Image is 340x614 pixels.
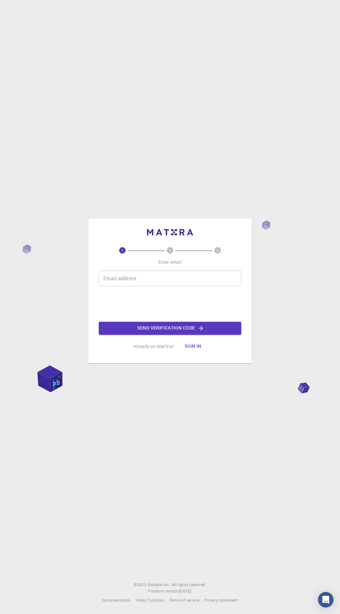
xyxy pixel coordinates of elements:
[179,588,192,595] a: [DATE].
[158,259,182,265] p: Enter email
[318,592,334,608] div: Open Intercom Messenger
[172,582,206,588] span: All rights reserved.
[179,340,207,353] button: Sign in
[136,597,164,604] a: Video Tutorials
[102,597,130,604] a: Documentation
[121,248,123,253] text: 1
[99,322,241,335] button: Send verification code
[121,291,219,317] iframe: reCAPTCHA
[204,597,238,603] span: Privacy statement
[169,248,171,253] text: 2
[217,248,219,253] text: 3
[148,582,170,587] span: Exabyte Inc.
[102,597,130,603] span: Documentation
[136,597,164,603] span: Video Tutorials
[169,597,199,604] a: Terms of service
[204,597,238,604] a: Privacy statement
[148,582,170,588] a: Exabyte Inc.
[134,582,147,588] span: © 2025
[179,588,192,594] span: [DATE] .
[133,343,174,350] p: Already on Mat3ra?
[169,597,199,603] span: Terms of service
[148,588,178,595] span: Platform version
